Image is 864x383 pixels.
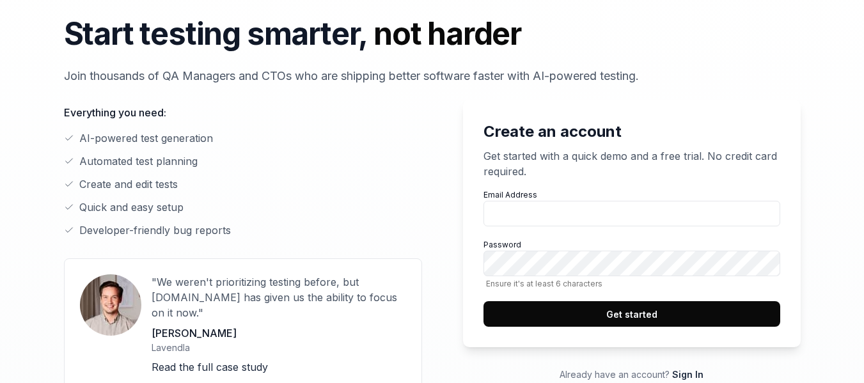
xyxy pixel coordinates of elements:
[152,325,406,341] p: [PERSON_NAME]
[64,176,422,192] li: Create and edit tests
[483,148,780,179] p: Get started with a quick demo and a free trial. No credit card required.
[64,11,801,57] h1: Start testing smarter,
[64,130,422,146] li: AI-powered test generation
[483,251,780,276] input: PasswordEnsure it's at least 6 characters
[64,199,422,215] li: Quick and easy setup
[373,15,521,52] span: not harder
[483,239,780,288] label: Password
[483,279,780,288] span: Ensure it's at least 6 characters
[64,105,422,120] p: Everything you need:
[483,120,780,143] h2: Create an account
[483,189,780,226] label: Email Address
[463,368,801,381] p: Already have an account?
[64,153,422,169] li: Automated test planning
[152,274,406,320] p: "We weren't prioritizing testing before, but [DOMAIN_NAME] has given us the ability to focus on i...
[64,223,422,238] li: Developer-friendly bug reports
[483,201,780,226] input: Email Address
[152,361,268,373] a: Read the full case study
[64,67,801,84] p: Join thousands of QA Managers and CTOs who are shipping better software faster with AI-powered te...
[483,301,780,327] button: Get started
[152,341,406,354] p: Lavendla
[80,274,141,336] img: User avatar
[672,369,703,380] a: Sign In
